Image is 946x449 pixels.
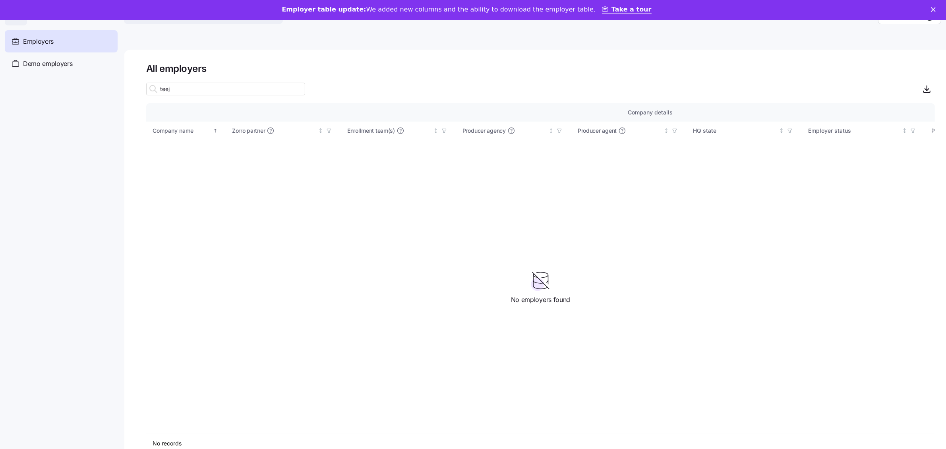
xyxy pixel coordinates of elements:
[602,6,652,14] a: Take a tour
[5,30,118,52] a: Employers
[571,122,687,140] th: Producer agentNot sorted
[153,439,861,447] div: No records
[153,126,211,135] div: Company name
[5,52,118,75] a: Demo employers
[687,122,802,140] th: HQ stateNot sorted
[433,128,439,134] div: Not sorted
[226,122,341,140] th: Zorro partnerNot sorted
[548,128,554,134] div: Not sorted
[146,83,305,95] input: Search employer
[318,128,323,134] div: Not sorted
[282,6,366,13] b: Employer table update:
[664,128,669,134] div: Not sorted
[146,62,935,75] h1: All employers
[902,128,907,134] div: Not sorted
[282,6,596,14] div: We added new columns and the ability to download the employer table.
[213,128,218,134] div: Sorted ascending
[232,127,265,135] span: Zorro partner
[808,126,900,135] div: Employer status
[693,126,777,135] div: HQ state
[456,122,571,140] th: Producer agencyNot sorted
[347,127,395,135] span: Enrollment team(s)
[931,7,939,12] div: Close
[462,127,506,135] span: Producer agency
[578,127,617,135] span: Producer agent
[146,122,226,140] th: Company nameSorted ascending
[341,122,456,140] th: Enrollment team(s)Not sorted
[23,37,54,46] span: Employers
[23,59,73,69] span: Demo employers
[802,122,925,140] th: Employer statusNot sorted
[779,128,784,134] div: Not sorted
[511,295,570,305] span: No employers found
